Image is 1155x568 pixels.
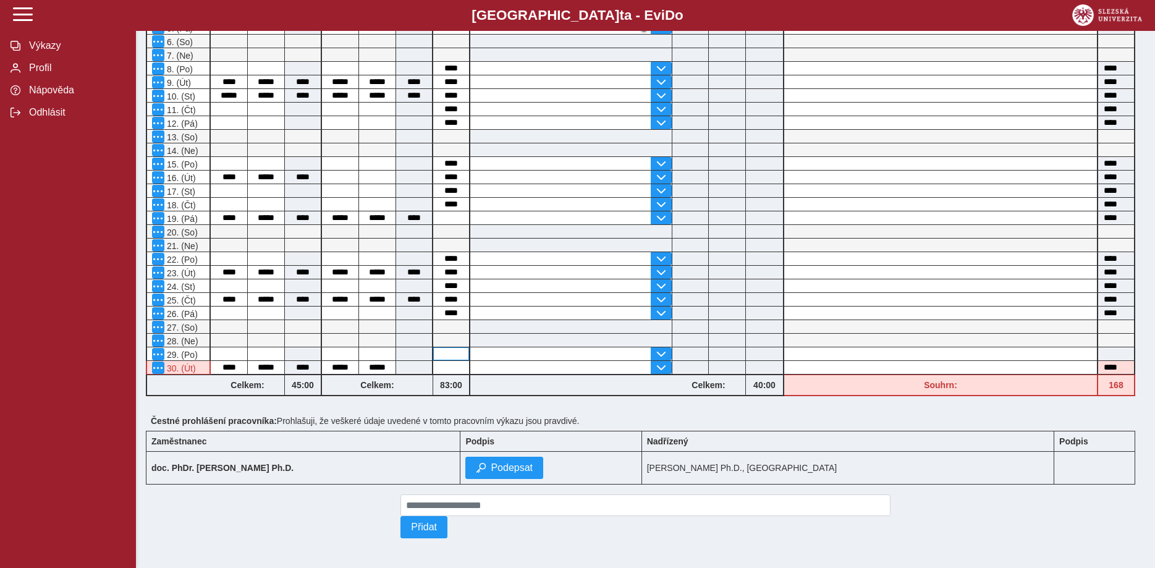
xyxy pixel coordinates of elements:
button: Menu [152,198,164,211]
button: Podepsat [465,457,543,479]
span: Výkazy [25,40,125,51]
b: Čestné prohlášení pracovníka: [151,416,277,426]
b: Celkem: [672,380,745,390]
span: 14. (Ne) [164,146,198,156]
span: 16. (Út) [164,173,196,183]
div: Po 6 hodinách nepřetržité práce je nutná přestávka v práci - použijte možnost zadat '2. přestávku... [146,361,211,375]
button: Menu [152,307,164,320]
span: 25. (Čt) [164,295,196,305]
span: Odhlásit [25,107,125,118]
span: 30. (Út) [164,363,196,373]
span: 20. (So) [164,227,198,237]
b: Podpis [465,436,494,446]
span: 13. (So) [164,132,198,142]
b: 40:00 [746,380,783,390]
span: 23. (Út) [164,268,196,278]
span: 29. (Po) [164,350,198,360]
span: 8. (Po) [164,64,193,74]
button: Menu [152,49,164,61]
span: 18. (Čt) [164,200,196,210]
b: 45:00 [285,380,321,390]
button: Přidat [400,516,447,538]
div: Prohlašuji, že veškeré údaje uvedené v tomto pracovním výkazu jsou pravdivé. [146,411,1145,431]
button: Menu [152,103,164,116]
img: logo_web_su.png [1072,4,1142,26]
button: Menu [152,334,164,347]
span: 7. (Ne) [164,51,193,61]
span: 5. (Pá) [164,23,193,33]
span: 15. (Po) [164,159,198,169]
span: Nápověda [25,85,125,96]
button: Menu [152,348,164,360]
button: Menu [152,212,164,224]
span: D [665,7,675,23]
span: 27. (So) [164,323,198,333]
b: Zaměstnanec [151,436,206,446]
b: Celkem: [211,380,284,390]
button: Menu [152,294,164,306]
button: Menu [152,130,164,143]
button: Menu [152,158,164,170]
span: 26. (Pá) [164,309,198,319]
div: Fond pracovní doby (176 h) a součet hodin (168 h) se neshodují! [1098,375,1135,396]
span: 6. (So) [164,37,193,47]
span: Přidat [411,522,437,533]
b: Celkem: [322,380,433,390]
b: 168 [1098,380,1134,390]
span: Podepsat [491,462,533,473]
div: Fond pracovní doby (176 h) a součet hodin (168 h) se neshodují! [784,375,1098,396]
span: 12. (Pá) [164,119,198,129]
b: 83:00 [433,380,469,390]
span: 19. (Pá) [164,214,198,224]
b: Podpis [1059,436,1088,446]
button: Menu [152,35,164,48]
button: Menu [152,185,164,197]
span: 22. (Po) [164,255,198,265]
button: Menu [152,321,164,333]
button: Menu [152,226,164,238]
button: Menu [152,90,164,102]
button: Menu [152,253,164,265]
span: 10. (St) [164,91,195,101]
span: 21. (Ne) [164,241,198,251]
span: 17. (St) [164,187,195,197]
span: t [619,7,624,23]
b: doc. PhDr. [PERSON_NAME] Ph.D. [151,463,294,473]
button: Menu [152,239,164,252]
b: Nadřízený [647,436,688,446]
button: Menu [152,171,164,184]
button: Menu [152,144,164,156]
b: Souhrn: [924,380,957,390]
b: [GEOGRAPHIC_DATA] a - Evi [37,7,1118,23]
span: Profil [25,62,125,74]
button: Menu [152,362,164,374]
span: 9. (Út) [164,78,191,88]
span: 11. (Čt) [164,105,196,115]
button: Menu [152,76,164,88]
button: Menu [152,117,164,129]
button: Menu [152,62,164,75]
button: Menu [152,280,164,292]
span: 28. (Ne) [164,336,198,346]
button: Menu [152,266,164,279]
span: o [675,7,683,23]
span: 24. (St) [164,282,195,292]
td: [PERSON_NAME] Ph.D., [GEOGRAPHIC_DATA] [641,452,1054,485]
